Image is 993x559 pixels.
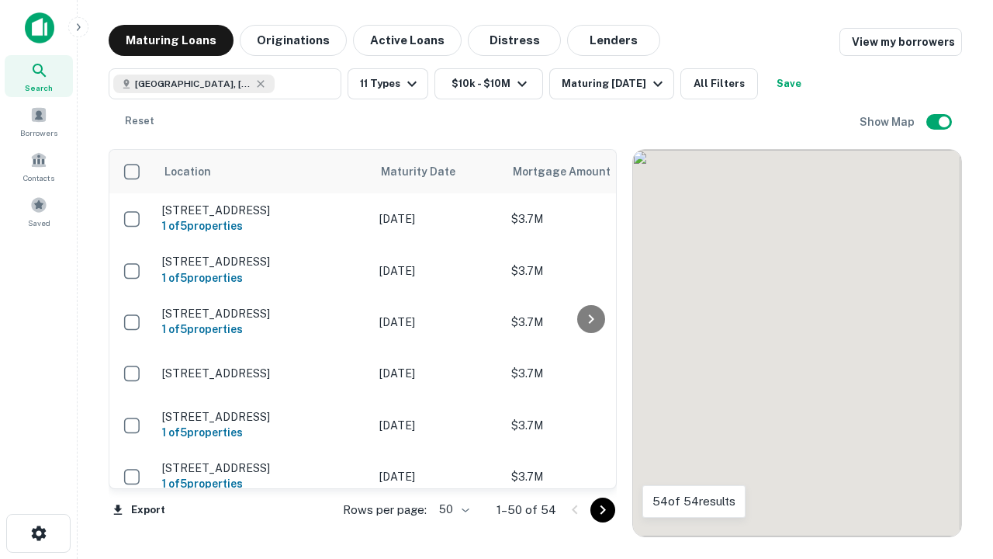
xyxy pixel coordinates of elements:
p: [DATE] [379,210,496,227]
h6: Show Map [860,113,917,130]
a: View my borrowers [839,28,962,56]
button: Distress [468,25,561,56]
p: Rows per page: [343,501,427,519]
div: 50 [433,498,472,521]
h6: 1 of 5 properties [162,424,364,441]
a: Borrowers [5,100,73,142]
p: $3.7M [511,417,666,434]
iframe: Chat Widget [915,385,993,460]
p: $3.7M [511,365,666,382]
button: $10k - $10M [434,68,543,99]
a: Search [5,55,73,97]
span: [GEOGRAPHIC_DATA], [GEOGRAPHIC_DATA] [135,77,251,91]
a: Contacts [5,145,73,187]
button: Maturing [DATE] [549,68,674,99]
th: Maturity Date [372,150,503,193]
p: [DATE] [379,468,496,485]
button: Maturing Loans [109,25,234,56]
button: 11 Types [348,68,428,99]
p: [STREET_ADDRESS] [162,255,364,269]
p: $3.7M [511,314,666,331]
div: Maturing [DATE] [562,75,667,93]
h6: 1 of 5 properties [162,269,364,286]
img: capitalize-icon.png [25,12,54,43]
span: Location [164,162,211,181]
th: Location [154,150,372,193]
p: [STREET_ADDRESS] [162,366,364,380]
p: [DATE] [379,262,496,279]
h6: 1 of 5 properties [162,217,364,234]
p: [DATE] [379,365,496,382]
h6: 1 of 5 properties [162,475,364,492]
button: Lenders [567,25,660,56]
span: Search [25,82,53,94]
button: Originations [240,25,347,56]
span: Contacts [23,172,54,184]
p: [STREET_ADDRESS] [162,410,364,424]
button: All Filters [680,68,758,99]
span: Borrowers [20,127,57,139]
p: 1–50 of 54 [496,501,556,519]
p: [DATE] [379,417,496,434]
button: Reset [115,106,164,137]
p: [STREET_ADDRESS] [162,461,364,475]
button: Go to next page [590,498,615,523]
p: $3.7M [511,210,666,227]
a: Saved [5,190,73,232]
th: Mortgage Amount [503,150,674,193]
button: Save your search to get updates of matches that match your search criteria. [764,68,814,99]
p: [STREET_ADDRESS] [162,203,364,217]
p: [STREET_ADDRESS] [162,307,364,321]
p: $3.7M [511,468,666,485]
span: Mortgage Amount [513,162,631,181]
h6: 1 of 5 properties [162,321,364,338]
span: Maturity Date [381,162,476,181]
p: 54 of 54 results [652,492,735,511]
p: $3.7M [511,262,666,279]
span: Saved [28,217,50,229]
p: [DATE] [379,314,496,331]
button: Active Loans [353,25,462,56]
button: Export [109,498,169,522]
div: 0 0 [633,150,961,536]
